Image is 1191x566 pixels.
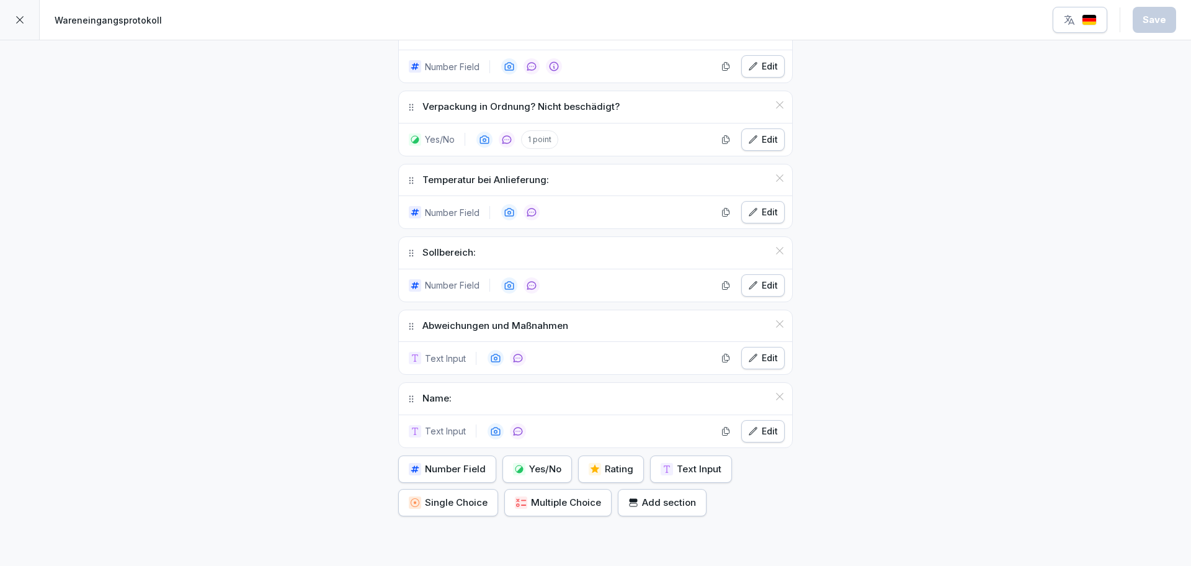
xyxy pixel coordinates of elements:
[628,496,696,510] div: Add section
[422,173,549,187] p: Temperatur bei Anlieferung:
[422,246,476,260] p: Sollbereich:
[741,55,785,78] button: Edit
[422,100,620,114] p: Verpackung in Ordnung? Nicht beschädigt?
[425,60,480,73] p: Number Field
[618,489,707,516] button: Add section
[425,206,480,219] p: Number Field
[425,133,455,146] p: Yes/No
[398,489,498,516] button: Single Choice
[425,352,466,365] p: Text Input
[741,128,785,151] button: Edit
[1082,14,1097,26] img: de.svg
[578,456,644,483] button: Rating
[425,424,466,438] p: Text Input
[741,274,785,297] button: Edit
[589,462,633,476] div: Rating
[748,351,778,365] div: Edit
[1133,7,1176,33] button: Save
[513,462,561,476] div: Yes/No
[409,496,488,510] div: Single Choice
[748,424,778,438] div: Edit
[748,205,778,219] div: Edit
[515,496,601,510] div: Multiple Choice
[398,456,496,483] button: Number Field
[748,60,778,73] div: Edit
[422,319,568,333] p: Abweichungen und Maßnahmen
[748,133,778,146] div: Edit
[504,489,612,516] button: Multiple Choice
[741,347,785,369] button: Edit
[650,456,732,483] button: Text Input
[741,420,785,442] button: Edit
[521,130,558,149] p: 1 point
[409,462,486,476] div: Number Field
[502,456,572,483] button: Yes/No
[55,14,162,27] p: Wareneingangsprotokoll
[748,279,778,292] div: Edit
[422,392,452,406] p: Name:
[741,201,785,223] button: Edit
[1143,13,1166,27] div: Save
[425,279,480,292] p: Number Field
[661,462,721,476] div: Text Input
